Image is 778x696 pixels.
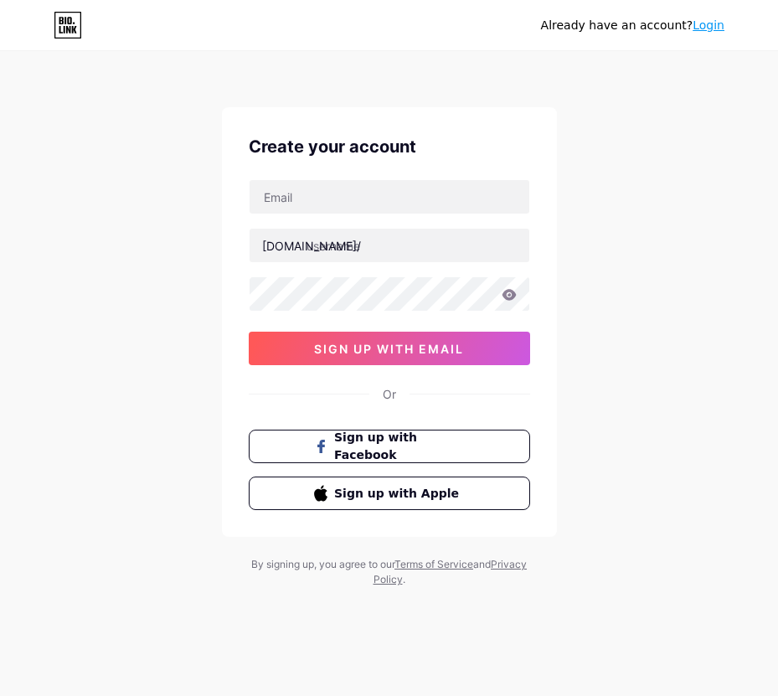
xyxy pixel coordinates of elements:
button: Sign up with Facebook [249,430,530,463]
div: [DOMAIN_NAME]/ [262,237,361,255]
button: sign up with email [249,332,530,365]
div: Or [383,385,396,403]
span: Sign up with Apple [334,485,464,503]
a: Login [693,18,724,32]
input: Email [250,180,529,214]
a: Terms of Service [394,558,473,570]
div: Already have an account? [541,17,724,34]
div: By signing up, you agree to our and . [247,557,532,587]
span: sign up with email [314,342,464,356]
div: Create your account [249,134,530,159]
button: Sign up with Apple [249,477,530,510]
input: username [250,229,529,262]
span: Sign up with Facebook [334,429,464,464]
